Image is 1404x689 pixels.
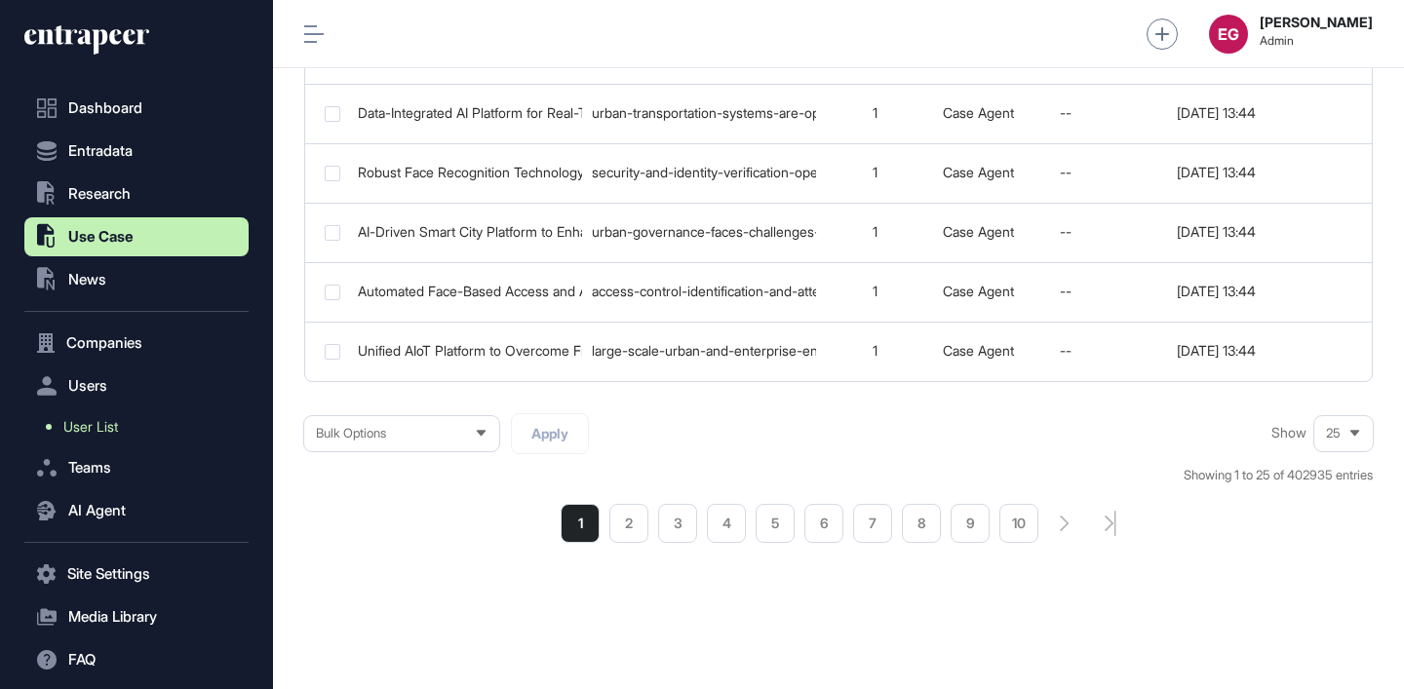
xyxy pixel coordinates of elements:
[1326,426,1341,440] span: 25
[68,652,96,668] span: FAQ
[943,342,1014,359] a: Case Agent
[316,426,386,440] span: Bulk Options
[68,186,131,202] span: Research
[68,229,134,245] span: Use Case
[951,504,990,543] a: 9
[873,342,877,359] span: 1
[24,132,249,171] button: Entradata
[358,105,572,121] div: Data-Integrated AI Platform for Real-Time Traffic Monitoring and Precise Urban Transportation Man...
[1260,15,1373,30] strong: [PERSON_NAME]
[592,343,806,359] div: large-scale-urban-and-enterprise-environments-require-integration-of-numerous-internet-of-things-...
[707,504,746,543] a: 4
[67,566,150,582] span: Site Settings
[943,283,1014,299] a: Case Agent
[873,223,877,240] span: 1
[24,366,249,405] button: Users
[68,378,107,394] span: Users
[1271,425,1306,440] span: Show
[592,105,806,121] div: urban-transportation-systems-are-open-complex-dynamic-and-integrated-networks-composed-of-people-...
[66,335,142,351] span: Companies
[1177,105,1294,121] div: [DATE] 13:44
[68,503,126,518] span: AI Agent
[1060,516,1070,531] a: search-pagination-next-button
[943,104,1014,121] a: Case Agent
[1177,165,1294,180] div: [DATE] 13:44
[804,504,843,543] a: 6
[1260,34,1373,48] span: Admin
[24,597,249,636] button: Media Library
[68,100,142,116] span: Dashboard
[24,555,249,593] button: Site Settings
[592,224,806,240] div: urban-governance-faces-challenges-from-increasingly-complex-dynamic-and-distributed-city-environm...
[63,419,118,435] span: User List
[358,343,572,359] div: Unified AIoT Platform to Overcome Fragmented IoT Device Management and Enhance Urban Operational ...
[68,143,133,159] span: Entradata
[24,491,249,530] button: AI Agent
[358,224,572,240] div: AI-Driven Smart City Platform to Enhance Real-Time Urban Monitoring and Accelerate Incident Response
[24,448,249,487] button: Teams
[658,504,697,543] a: 3
[68,272,106,287] span: News
[68,609,157,625] span: Media Library
[592,165,806,180] div: security-and-identity-verification-operations-across-sectors-such-as-smart-city-smart-building-co...
[24,174,249,213] button: Research
[1105,511,1116,536] a: search-pagination-last-page-button
[853,504,892,543] a: 7
[24,324,249,363] button: Companies
[1060,104,1072,121] span: --
[34,409,249,444] a: User List
[902,504,941,543] a: 8
[943,164,1014,180] a: Case Agent
[1184,466,1373,485] div: Showing 1 to 25 of 402935 entries
[609,504,648,543] a: 2
[1060,342,1072,359] span: --
[873,104,877,121] span: 1
[1177,284,1294,299] div: [DATE] 13:44
[24,217,249,256] button: Use Case
[68,460,111,476] span: Teams
[1177,224,1294,240] div: [DATE] 13:44
[999,504,1038,543] a: 10
[873,283,877,299] span: 1
[1177,343,1294,359] div: [DATE] 13:44
[943,223,1014,240] a: Case Agent
[24,640,249,679] button: FAQ
[1209,15,1248,54] button: EG
[592,284,806,299] div: access-control-identification-and-attendance-management-in-buildings-campuses-and-small-to-medium...
[873,164,877,180] span: 1
[24,260,249,299] button: News
[358,165,572,180] div: Robust Face Recognition Technology to Ensure Accurate Identity Verification and Anti-Spoofing in ...
[561,504,600,543] a: 1
[756,504,795,543] a: 5
[1060,283,1072,299] span: --
[358,284,572,299] div: Automated Face-Based Access and Attendance Solution to Streamline Identity Verification and Reduc...
[1060,223,1072,240] span: --
[1060,164,1072,180] span: --
[24,89,249,128] a: Dashboard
